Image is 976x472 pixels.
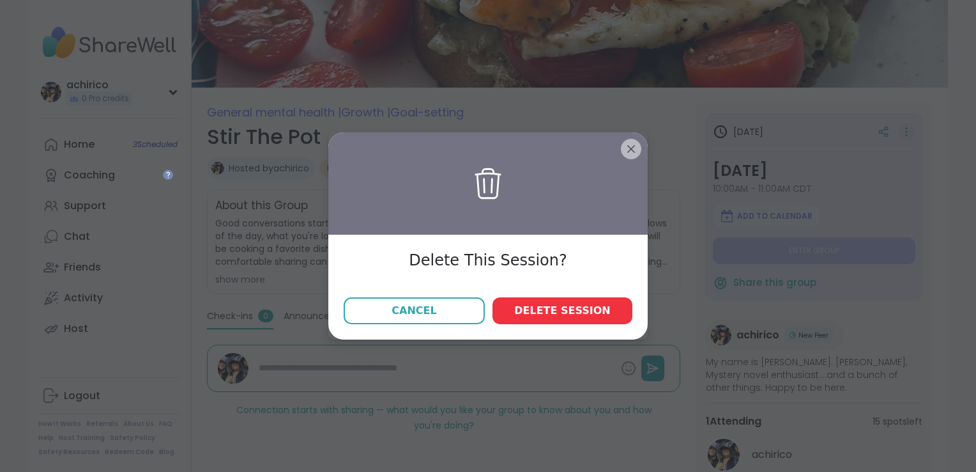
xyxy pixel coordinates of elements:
iframe: Spotlight [163,169,173,180]
div: Cancel [392,303,436,319]
button: Cancel [344,297,485,324]
button: Delete session [492,297,632,324]
h3: Delete This Session? [409,250,567,272]
span: Delete session [514,303,610,319]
